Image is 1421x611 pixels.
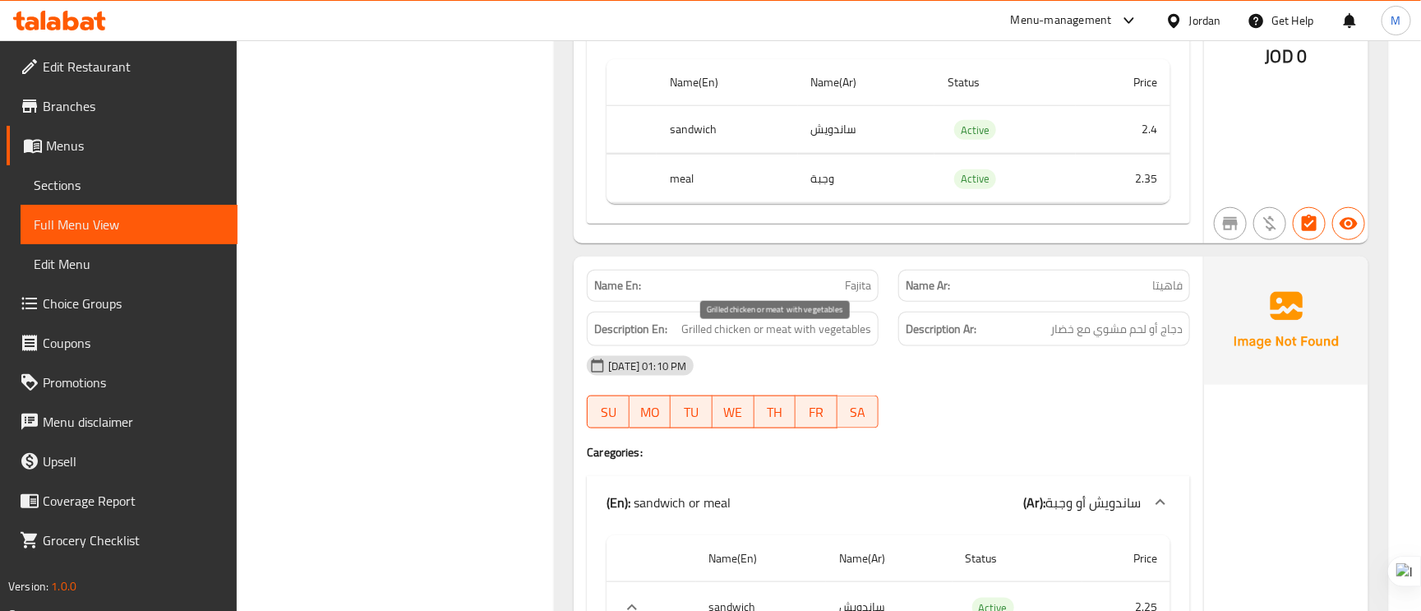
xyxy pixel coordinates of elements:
span: WE [719,400,748,424]
span: Grilled chicken or meat with vegetables [681,319,871,340]
span: Upsell [43,451,224,471]
h4: Caregories: [587,444,1190,461]
td: ساندويش [798,105,934,154]
th: Name(Ar) [826,535,953,582]
button: Purchased item [1253,207,1286,240]
span: [DATE] 01:10 PM [602,359,693,374]
th: Status [934,59,1076,106]
span: TH [761,400,790,424]
th: Price [1082,535,1170,582]
th: Status [953,535,1083,582]
td: 2.4 [1076,105,1170,154]
b: (En): [607,490,630,515]
button: TU [671,396,713,428]
a: Edit Menu [21,244,238,284]
button: Available [1332,207,1365,240]
span: JOD [1266,40,1294,72]
span: فاهيتا [1152,277,1183,294]
button: MO [630,396,671,428]
button: SU [587,396,629,428]
a: Choice Groups [7,284,238,323]
span: دجاج أو لحم مشوي مع خضار [1050,319,1183,340]
span: Fajita [845,277,871,294]
a: Edit Restaurant [7,47,238,86]
button: TH [754,396,796,428]
span: Choice Groups [43,294,224,313]
span: Menus [46,136,224,155]
a: Coupons [7,323,238,363]
a: Upsell [7,442,238,481]
span: FR [802,400,831,424]
span: Edit Restaurant [43,57,224,76]
th: Name(Ar) [798,59,934,106]
div: (En): sandwich or meal(Ar):ساندويش أو وجبة [587,476,1190,529]
table: choices table [607,59,1170,204]
a: Menus [7,126,238,165]
strong: Description En: [594,319,667,340]
th: sandwich [657,105,798,154]
span: Grocery Checklist [43,530,224,550]
span: SA [844,400,873,424]
strong: Name En: [594,277,641,294]
td: وجبة [798,155,934,203]
a: Branches [7,86,238,126]
strong: Description Ar: [906,319,976,340]
span: TU [677,400,706,424]
span: M [1391,12,1401,30]
div: Jordan [1189,12,1221,30]
a: Menu disclaimer [7,402,238,442]
span: MO [636,400,665,424]
a: Grocery Checklist [7,521,238,560]
td: 2.35 [1076,155,1170,203]
span: Menu disclaimer [43,412,224,432]
a: Coverage Report [7,481,238,521]
span: Promotions [43,373,224,392]
span: 1.0.0 [51,576,76,597]
th: Price [1076,59,1170,106]
span: Edit Menu [34,254,224,274]
button: SA [837,396,879,428]
img: Ae5nvW7+0k+MAAAAAElFTkSuQmCC [1204,257,1368,385]
a: Full Menu View [21,205,238,244]
span: SU [594,400,622,424]
div: Menu-management [1011,11,1112,30]
span: Active [954,169,996,188]
span: Coupons [43,333,224,353]
a: Sections [21,165,238,205]
button: FR [796,396,837,428]
span: Coverage Report [43,491,224,511]
span: ساندويش أو وجبة [1045,490,1141,515]
th: meal [657,155,798,203]
span: Active [954,121,996,140]
span: Branches [43,96,224,116]
button: Has choices [1293,207,1326,240]
strong: Name Ar: [906,277,950,294]
p: sandwich or meal [607,493,731,512]
span: Full Menu View [34,215,224,234]
b: (Ar): [1023,490,1045,515]
th: Name(En) [696,535,827,582]
th: Name(En) [657,59,798,106]
button: Not branch specific item [1214,207,1247,240]
span: Version: [8,576,48,597]
a: Promotions [7,363,238,402]
span: 0 [1297,40,1307,72]
span: Sections [34,175,224,195]
button: WE [713,396,754,428]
